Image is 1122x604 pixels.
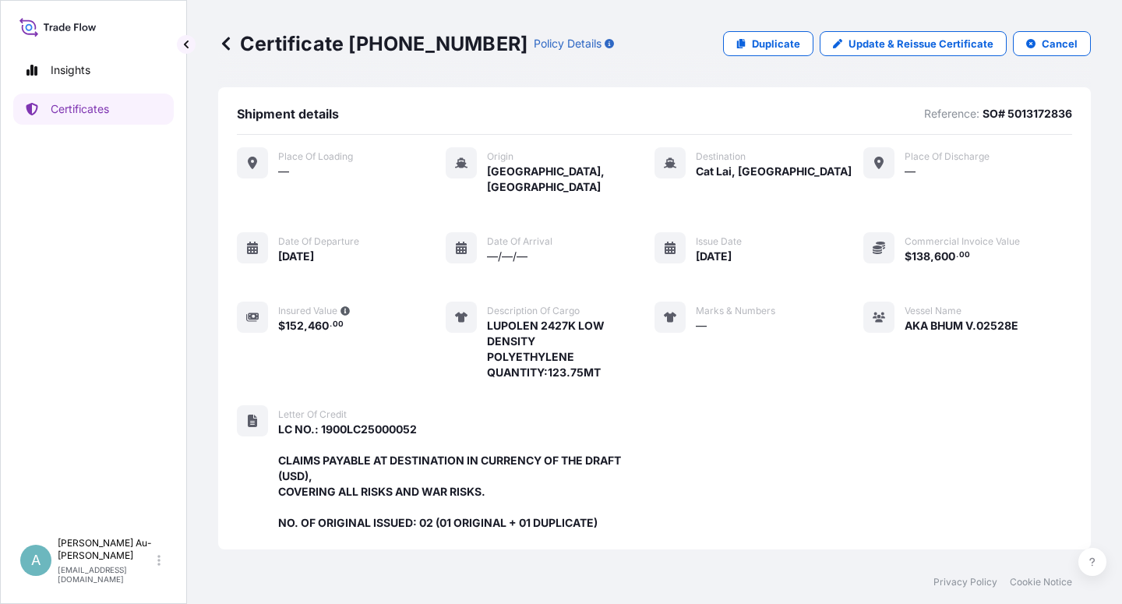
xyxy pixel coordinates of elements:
span: Shipment details [237,106,339,122]
a: Insights [13,55,174,86]
span: $ [278,320,285,331]
span: LUPOLEN 2427K LOW DENSITY POLYETHYLENE QUANTITY:123.75MT [487,318,654,380]
a: Update & Reissue Certificate [820,31,1007,56]
p: Update & Reissue Certificate [849,36,993,51]
p: Certificate [PHONE_NUMBER] [218,31,527,56]
span: $ [905,251,912,262]
p: Duplicate [752,36,800,51]
button: Cancel [1013,31,1091,56]
p: SO# 5013172836 [983,106,1072,122]
span: 460 [308,320,329,331]
span: Date of arrival [487,235,552,248]
span: — [696,318,707,334]
span: [DATE] [696,249,732,264]
span: [DATE] [278,249,314,264]
span: Letter of Credit [278,408,347,421]
p: Certificates [51,101,109,117]
span: Description of cargo [487,305,580,317]
span: Origin [487,150,513,163]
span: Cat Lai, [GEOGRAPHIC_DATA] [696,164,852,179]
span: Destination [696,150,746,163]
p: Cancel [1042,36,1078,51]
span: AKA BHUM V.02528E [905,318,1018,334]
span: 138 [912,251,930,262]
span: Marks & Numbers [696,305,775,317]
p: [PERSON_NAME] Au-[PERSON_NAME] [58,537,154,562]
span: Vessel Name [905,305,961,317]
p: Insights [51,62,90,78]
span: A [31,553,41,568]
span: Insured Value [278,305,337,317]
span: , [930,251,934,262]
span: — [278,164,289,179]
span: , [304,320,308,331]
a: Cookie Notice [1010,576,1072,588]
span: 00 [333,322,344,327]
span: . [956,253,958,258]
p: Policy Details [534,36,602,51]
span: — [905,164,916,179]
span: . [330,322,332,327]
span: 600 [934,251,955,262]
a: Certificates [13,94,174,125]
span: [GEOGRAPHIC_DATA], [GEOGRAPHIC_DATA] [487,164,654,195]
span: 152 [285,320,304,331]
span: Date of departure [278,235,359,248]
span: Issue Date [696,235,742,248]
span: Place of discharge [905,150,990,163]
span: LC NO.: 1900LC25000052 CLAIMS PAYABLE AT DESTINATION IN CURRENCY OF THE DRAFT (USD), COVERING ALL... [278,422,654,531]
a: Duplicate [723,31,813,56]
span: —/—/— [487,249,527,264]
p: [EMAIL_ADDRESS][DOMAIN_NAME] [58,565,154,584]
span: Place of Loading [278,150,353,163]
a: Privacy Policy [933,576,997,588]
p: Reference: [924,106,979,122]
span: 00 [959,253,970,258]
span: Commercial Invoice Value [905,235,1020,248]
